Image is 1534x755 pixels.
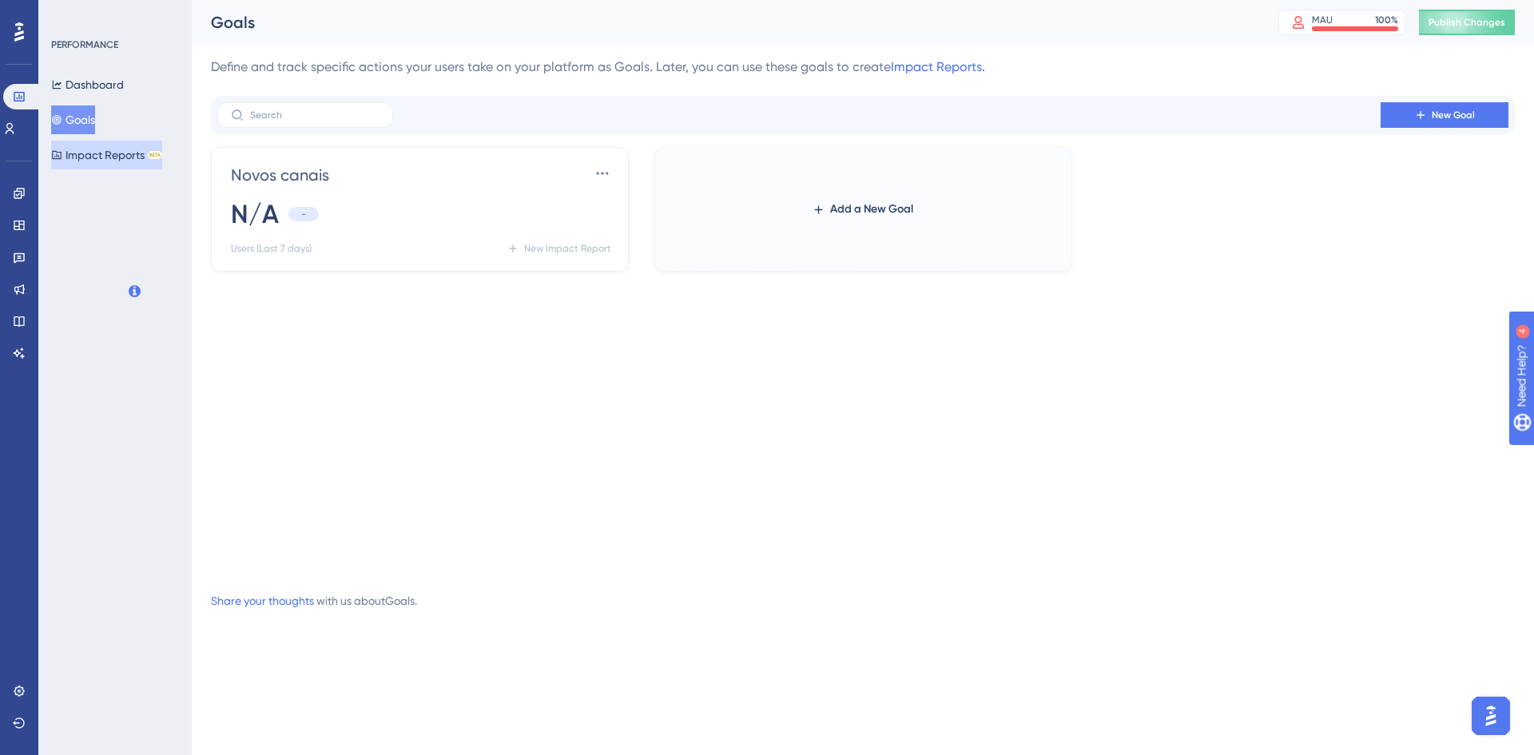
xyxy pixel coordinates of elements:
[51,38,118,51] div: PERFORMANCE
[524,242,611,255] span: New Impact Report
[231,197,279,232] span: N/A
[1419,10,1515,35] button: Publish Changes
[891,59,985,74] a: Impact Reports.
[503,236,615,261] button: New Impact Report
[1312,14,1333,26] div: MAU
[1375,14,1398,26] div: 100 %
[51,70,124,99] button: Dashboard
[231,164,329,186] span: Novos canais
[1381,102,1508,128] button: New Goal
[231,242,312,255] span: Users (Last 7 days)
[211,591,417,610] div: with us about Goals .
[1429,16,1505,29] span: Publish Changes
[51,105,95,134] button: Goals
[211,594,314,607] a: Share your thoughts
[38,4,100,23] span: Need Help?
[148,151,162,159] div: BETA
[250,109,380,121] input: Search
[1467,692,1515,740] iframe: UserGuiding AI Assistant Launcher
[830,200,913,219] span: Add a New Goal
[1432,109,1475,121] span: New Goal
[211,58,1515,77] div: Define and track specific actions your users take on your platform as Goals. Later, you can use t...
[211,11,1238,34] div: Goals
[51,141,162,169] button: Impact ReportsBETA
[812,195,913,224] button: Add a New Goal
[111,8,116,21] div: 4
[301,208,306,221] span: -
